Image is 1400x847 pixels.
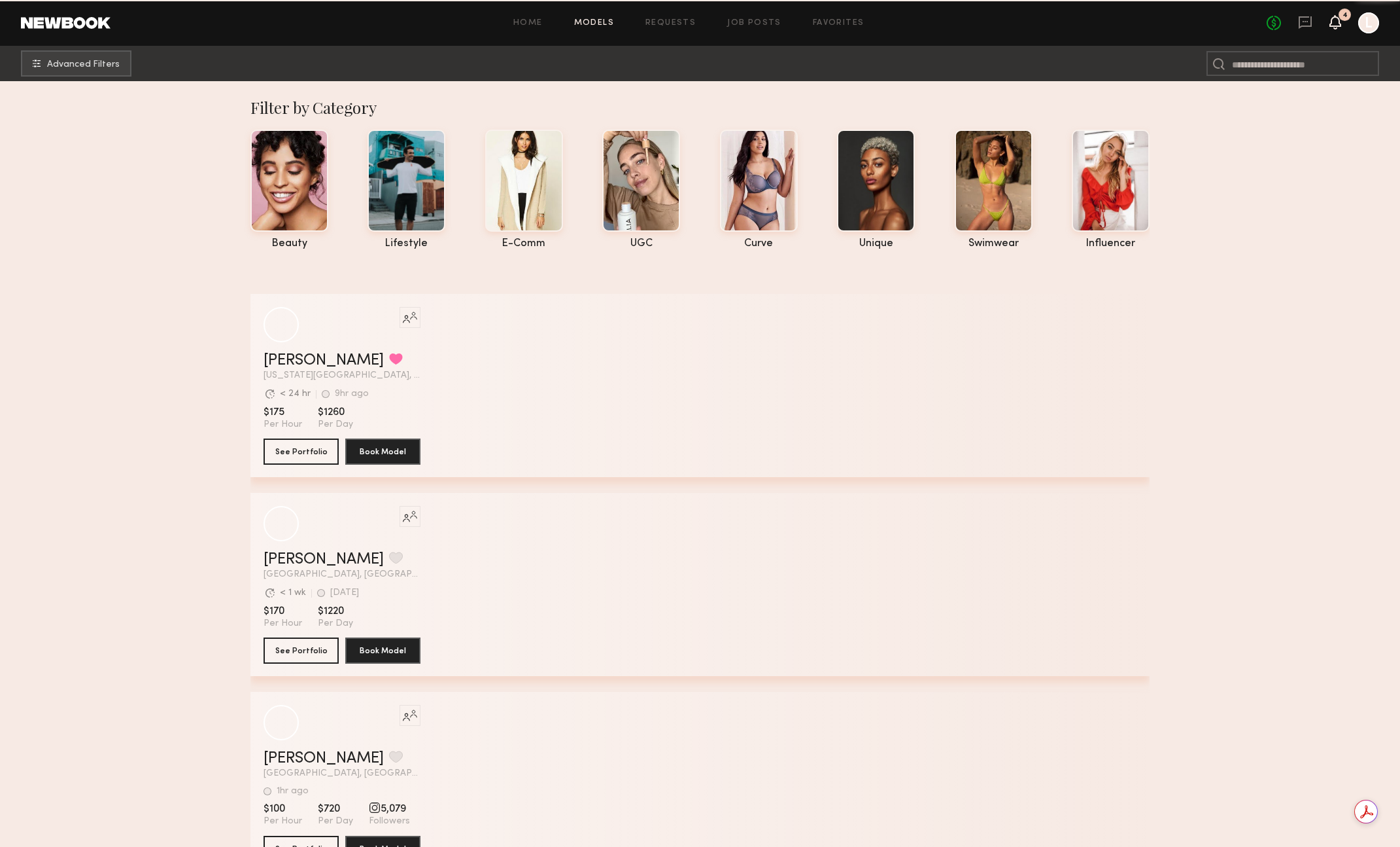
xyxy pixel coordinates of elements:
div: 9hr ago [335,389,369,399]
div: curve [720,238,798,249]
span: Followers [369,816,410,827]
div: UGC [602,238,680,249]
div: Filter by Category [250,97,1150,118]
a: [PERSON_NAME] [264,552,384,568]
div: < 24 hr [280,389,311,399]
button: Book Model [345,638,420,664]
a: Job Posts [727,19,781,27]
div: beauty [250,238,328,249]
span: [GEOGRAPHIC_DATA], [GEOGRAPHIC_DATA] [264,769,420,778]
span: $1220 [318,605,353,618]
div: unique [837,238,915,249]
div: 1hr ago [277,787,309,796]
div: 4 [1342,12,1348,19]
a: Favorites [813,19,864,27]
div: [DATE] [330,588,359,598]
div: swimwear [955,238,1033,249]
a: [PERSON_NAME] [264,751,384,766]
span: [US_STATE][GEOGRAPHIC_DATA], [GEOGRAPHIC_DATA] [264,371,420,380]
button: See Portfolio [264,439,339,465]
button: See Portfolio [264,638,339,664]
a: Requests [645,19,696,27]
span: $170 [264,605,302,618]
span: Advanced Filters [47,60,120,69]
span: Per Day [318,618,353,630]
span: 5,079 [369,802,410,816]
div: influencer [1072,238,1150,249]
a: [PERSON_NAME] [264,353,384,369]
span: Per Hour [264,816,302,827]
span: [GEOGRAPHIC_DATA], [GEOGRAPHIC_DATA] [264,570,420,579]
button: Advanced Filters [21,50,131,77]
a: Home [513,19,543,27]
span: $720 [318,802,353,816]
span: $100 [264,802,302,816]
button: Book Model [345,439,420,465]
div: < 1 wk [280,588,306,598]
a: Models [574,19,614,27]
div: e-comm [485,238,563,249]
span: Per Hour [264,419,302,431]
span: Per Day [318,816,353,827]
span: Per Hour [264,618,302,630]
span: $175 [264,406,302,419]
div: lifestyle [367,238,445,249]
span: $1260 [318,406,353,419]
a: L [1358,12,1379,33]
span: Per Day [318,419,353,431]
